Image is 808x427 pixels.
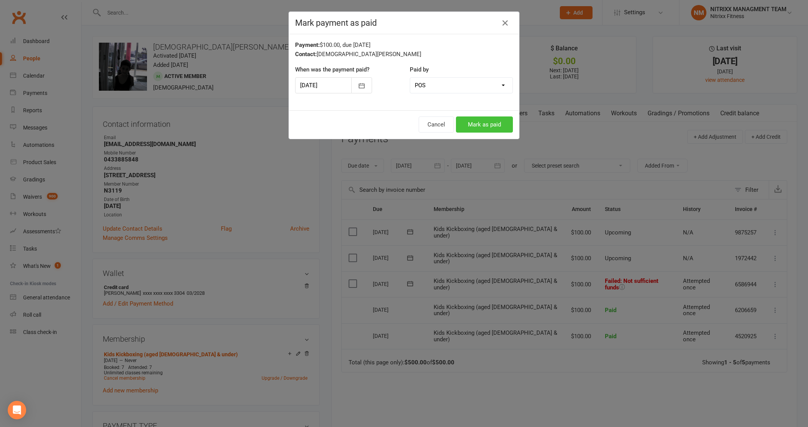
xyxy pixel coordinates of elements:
[295,18,513,28] h4: Mark payment as paid
[419,116,454,133] button: Cancel
[295,40,513,50] div: $100.00, due [DATE]
[295,51,317,58] strong: Contact:
[456,116,513,133] button: Mark as paid
[410,65,429,74] label: Paid by
[295,42,320,48] strong: Payment:
[295,65,369,74] label: When was the payment paid?
[8,401,26,419] div: Open Intercom Messenger
[499,17,511,29] button: Close
[295,50,513,59] div: [DEMOGRAPHIC_DATA][PERSON_NAME]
